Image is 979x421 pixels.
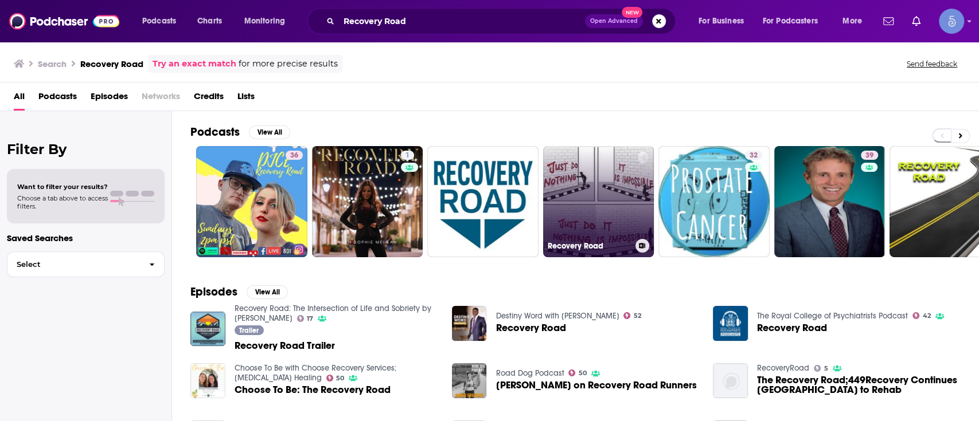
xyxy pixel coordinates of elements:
[496,380,696,390] a: Amber Graziano on Recovery Road Runners
[757,311,908,321] a: The Royal College of Psychiatrists Podcast
[190,125,290,139] a: PodcastsView All
[405,150,409,162] span: 1
[197,13,222,29] span: Charts
[7,261,140,268] span: Select
[134,12,191,30] button: open menu
[190,285,288,299] a: EpisodesView All
[307,316,313,321] span: 17
[590,18,638,24] span: Open Advanced
[745,151,762,160] a: 32
[865,150,873,162] span: 39
[757,323,827,333] a: Recovery Road
[17,183,108,191] span: Want to filter your results?
[235,363,396,383] a: Choose To Be with Choose Recovery Services; Betrayal Trauma Healing
[190,312,225,347] img: Recovery Road Trailer
[339,12,585,30] input: Search podcasts, credits, & more...
[713,363,748,398] img: The Recovery Road;449Recovery Continues Golden Road to Rehab
[757,375,961,395] a: The Recovery Road;449Recovery Continues Golden Road to Rehab
[401,151,414,160] a: 1
[142,87,180,111] span: Networks
[939,9,964,34] img: User Profile
[907,11,925,31] a: Show notifications dropdown
[923,313,931,318] span: 42
[247,285,288,299] button: View All
[585,14,643,28] button: Open AdvancedNew
[843,13,862,29] span: More
[7,141,165,158] h2: Filter By
[452,306,487,341] img: Recovery Road
[38,58,67,69] h3: Search
[713,306,748,341] img: Recovery Road
[17,194,108,210] span: Choose a tab above to access filters.
[7,233,165,243] p: Saved Searches
[290,150,298,162] span: 36
[326,375,345,381] a: 50
[699,13,744,29] span: For Business
[568,369,587,376] a: 50
[9,10,119,32] img: Podchaser - Follow, Share and Rate Podcasts
[824,366,828,371] span: 5
[623,312,641,319] a: 52
[38,87,77,111] a: Podcasts
[239,57,338,70] span: for more precise results
[91,87,128,111] a: Episodes
[318,8,687,34] div: Search podcasts, credits, & more...
[235,341,335,351] a: Recovery Road Trailer
[190,125,240,139] h2: Podcasts
[691,12,758,30] button: open menu
[757,363,809,373] a: RecoveryRoad
[814,365,828,372] a: 5
[153,57,236,70] a: Try an exact match
[755,12,834,30] button: open menu
[579,371,587,376] span: 50
[190,363,225,398] img: Choose To Be: The Recovery Road
[496,380,696,390] span: [PERSON_NAME] on Recovery Road Runners
[7,251,165,277] button: Select
[834,12,876,30] button: open menu
[548,241,631,251] h3: Recovery Road
[190,12,229,30] a: Charts
[543,146,654,257] a: Recovery Road
[496,368,564,378] a: Road Dog Podcast
[939,9,964,34] button: Show profile menu
[237,87,255,111] a: Lists
[861,151,878,160] a: 39
[658,146,770,257] a: 32
[235,304,431,323] a: Recovery Road: The Intersection of Life and Sobriety by Jareth Rosman
[336,376,344,381] span: 50
[634,313,641,318] span: 52
[903,59,961,69] button: Send feedback
[622,7,642,18] span: New
[239,327,259,334] span: Trailer
[939,9,964,34] span: Logged in as Spiral5-G1
[14,87,25,111] a: All
[142,13,176,29] span: Podcasts
[774,146,886,257] a: 39
[879,11,898,31] a: Show notifications dropdown
[912,312,931,319] a: 42
[496,311,619,321] a: Destiny Word with Dr. Michael Boadi Nyamekye
[750,150,758,162] span: 32
[286,151,303,160] a: 36
[194,87,224,111] a: Credits
[452,363,487,398] img: Amber Graziano on Recovery Road Runners
[244,13,285,29] span: Monitoring
[757,375,961,395] span: The Recovery Road;449Recovery Continues [GEOGRAPHIC_DATA] to Rehab
[196,146,307,257] a: 36
[236,12,300,30] button: open menu
[496,323,565,333] a: Recovery Road
[235,385,391,395] span: Choose To Be: The Recovery Road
